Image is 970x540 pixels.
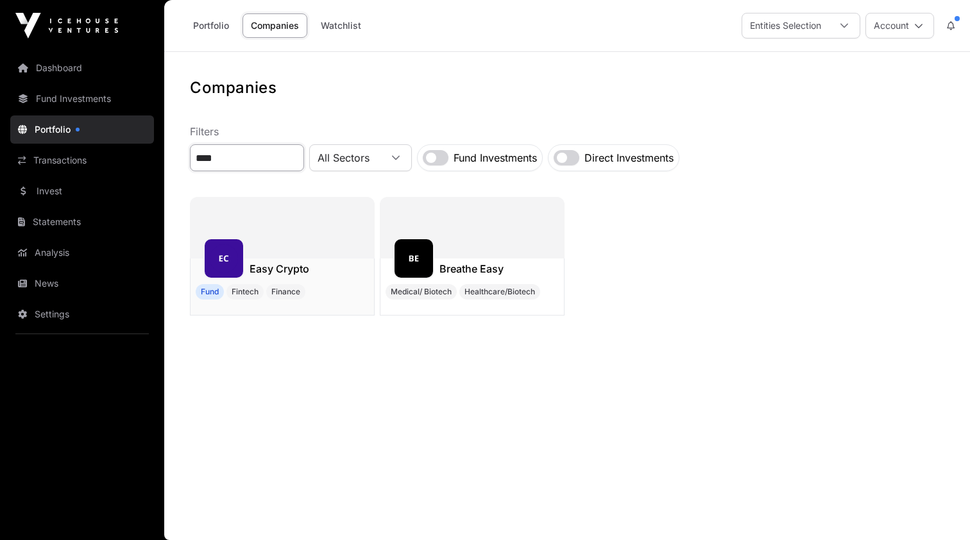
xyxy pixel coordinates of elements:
[250,261,309,276] a: Easy Crypto
[10,54,154,82] a: Dashboard
[185,13,237,38] a: Portfolio
[464,287,535,297] span: Healthcare/Biotech
[232,287,259,297] span: Fintech
[584,150,674,165] label: Direct Investments
[865,13,934,38] button: Account
[439,261,504,276] a: Breathe Easy
[310,146,380,169] span: All Sectors
[10,269,154,298] a: News
[271,287,300,297] span: Finance
[312,13,370,38] a: Watchlist
[190,78,944,98] h1: Companies
[190,124,944,139] p: Filters
[454,150,537,165] label: Fund Investments
[10,115,154,144] a: Portfolio
[742,13,829,38] div: Entities Selection
[15,13,118,38] img: Icehouse Ventures Logo
[10,146,154,174] a: Transactions
[10,300,154,328] a: Settings
[10,239,154,267] a: Analysis
[10,208,154,236] a: Statements
[391,287,452,297] span: Medical/ Biotech
[10,177,154,205] a: Invest
[210,244,238,273] img: easy-crypto302.png
[10,85,154,113] a: Fund Investments
[196,284,224,300] span: Fund
[400,244,428,273] img: breathe-easy75.png
[242,13,307,38] a: Companies
[906,478,970,540] iframe: Chat Widget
